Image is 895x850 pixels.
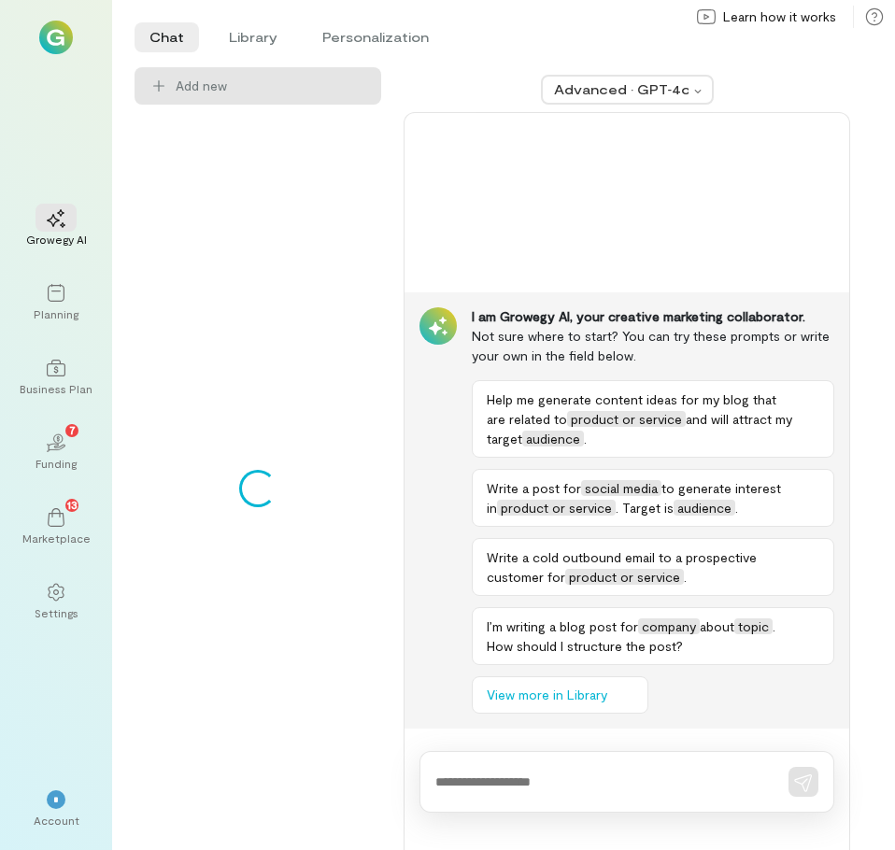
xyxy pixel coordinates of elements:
[22,344,90,411] a: Business Plan
[36,456,77,471] div: Funding
[522,431,584,446] span: audience
[22,418,90,486] a: Funding
[22,531,91,545] div: Marketplace
[67,496,78,513] span: 13
[22,493,90,560] a: Marketplace
[472,607,834,665] button: I’m writing a blog post forcompanyabouttopic. How should I structure the post?
[723,7,836,26] span: Learn how it works
[487,686,607,704] span: View more in Library
[176,77,227,95] span: Add new
[472,326,834,365] div: Not sure where to start? You can try these prompts or write your own in the field below.
[684,569,687,585] span: .
[26,232,87,247] div: Growegy AI
[674,500,735,516] span: audience
[554,80,689,99] div: Advanced · GPT‑4o
[487,480,581,496] span: Write a post for
[22,568,90,635] a: Settings
[565,569,684,585] span: product or service
[567,411,686,427] span: product or service
[735,500,738,516] span: .
[307,22,444,52] li: Personalization
[472,538,834,596] button: Write a cold outbound email to a prospective customer forproduct or service.
[584,431,587,446] span: .
[34,813,79,828] div: Account
[638,618,700,634] span: company
[135,22,199,52] li: Chat
[487,549,757,585] span: Write a cold outbound email to a prospective customer for
[69,421,76,438] span: 7
[497,500,616,516] span: product or service
[34,306,78,321] div: Planning
[581,480,661,496] span: social media
[472,380,834,458] button: Help me generate content ideas for my blog that are related toproduct or serviceand will attract ...
[22,775,90,843] div: *Account
[700,618,734,634] span: about
[20,381,92,396] div: Business Plan
[35,605,78,620] div: Settings
[22,269,90,336] a: Planning
[734,618,773,634] span: topic
[472,469,834,527] button: Write a post forsocial mediato generate interest inproduct or service. Target isaudience.
[487,618,638,634] span: I’m writing a blog post for
[214,22,292,52] li: Library
[616,500,674,516] span: . Target is
[487,391,776,427] span: Help me generate content ideas for my blog that are related to
[472,307,834,326] div: I am Growegy AI, your creative marketing collaborator.
[472,676,648,714] button: View more in Library
[22,194,90,262] a: Growegy AI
